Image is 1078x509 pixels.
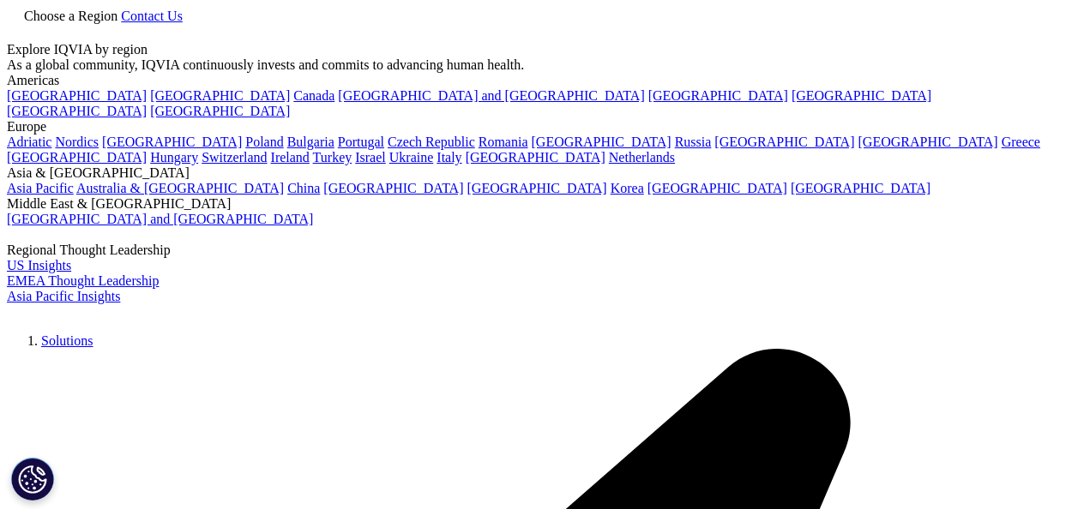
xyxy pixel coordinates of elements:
[7,119,1071,135] div: Europe
[150,150,198,165] a: Hungary
[7,104,147,118] a: [GEOGRAPHIC_DATA]
[7,212,313,226] a: [GEOGRAPHIC_DATA] and [GEOGRAPHIC_DATA]
[792,88,931,103] a: [GEOGRAPHIC_DATA]
[41,333,93,348] a: Solutions
[355,150,386,165] a: Israel
[202,150,267,165] a: Switzerland
[55,135,99,149] a: Nordics
[858,135,998,149] a: [GEOGRAPHIC_DATA]
[388,135,475,149] a: Czech Republic
[150,88,290,103] a: [GEOGRAPHIC_DATA]
[479,135,528,149] a: Romania
[338,135,384,149] a: Portugal
[287,181,320,195] a: China
[293,88,334,103] a: Canada
[647,181,787,195] a: [GEOGRAPHIC_DATA]
[7,258,71,272] a: US Insights
[150,104,290,118] a: [GEOGRAPHIC_DATA]
[338,88,644,103] a: [GEOGRAPHIC_DATA] and [GEOGRAPHIC_DATA]
[7,135,51,149] a: Adriatic
[675,135,712,149] a: Russia
[121,9,183,23] a: Contact Us
[7,196,1071,212] div: Middle East & [GEOGRAPHIC_DATA]
[7,57,1071,73] div: As a global community, IQVIA continuously invests and commits to advancing human health.
[271,150,310,165] a: Ireland
[7,88,147,103] a: [GEOGRAPHIC_DATA]
[76,181,284,195] a: Australia & [GEOGRAPHIC_DATA]
[437,150,461,165] a: Italy
[323,181,463,195] a: [GEOGRAPHIC_DATA]
[7,150,147,165] a: [GEOGRAPHIC_DATA]
[7,181,74,195] a: Asia Pacific
[7,289,120,303] a: Asia Pacific Insights
[714,135,854,149] a: [GEOGRAPHIC_DATA]
[245,135,283,149] a: Poland
[389,150,434,165] a: Ukraine
[313,150,352,165] a: Turkey
[24,9,117,23] span: Choose a Region
[648,88,788,103] a: [GEOGRAPHIC_DATA]
[7,42,1071,57] div: Explore IQVIA by region
[1002,135,1040,149] a: Greece
[532,135,671,149] a: [GEOGRAPHIC_DATA]
[7,273,159,288] a: EMEA Thought Leadership
[467,181,607,195] a: [GEOGRAPHIC_DATA]
[287,135,334,149] a: Bulgaria
[7,165,1071,181] div: Asia & [GEOGRAPHIC_DATA]
[11,458,54,500] button: Cookie Settings
[611,181,644,195] a: Korea
[791,181,930,195] a: [GEOGRAPHIC_DATA]
[7,243,1071,258] div: Regional Thought Leadership
[7,73,1071,88] div: Americas
[609,150,675,165] a: Netherlands
[466,150,605,165] a: [GEOGRAPHIC_DATA]
[102,135,242,149] a: [GEOGRAPHIC_DATA]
